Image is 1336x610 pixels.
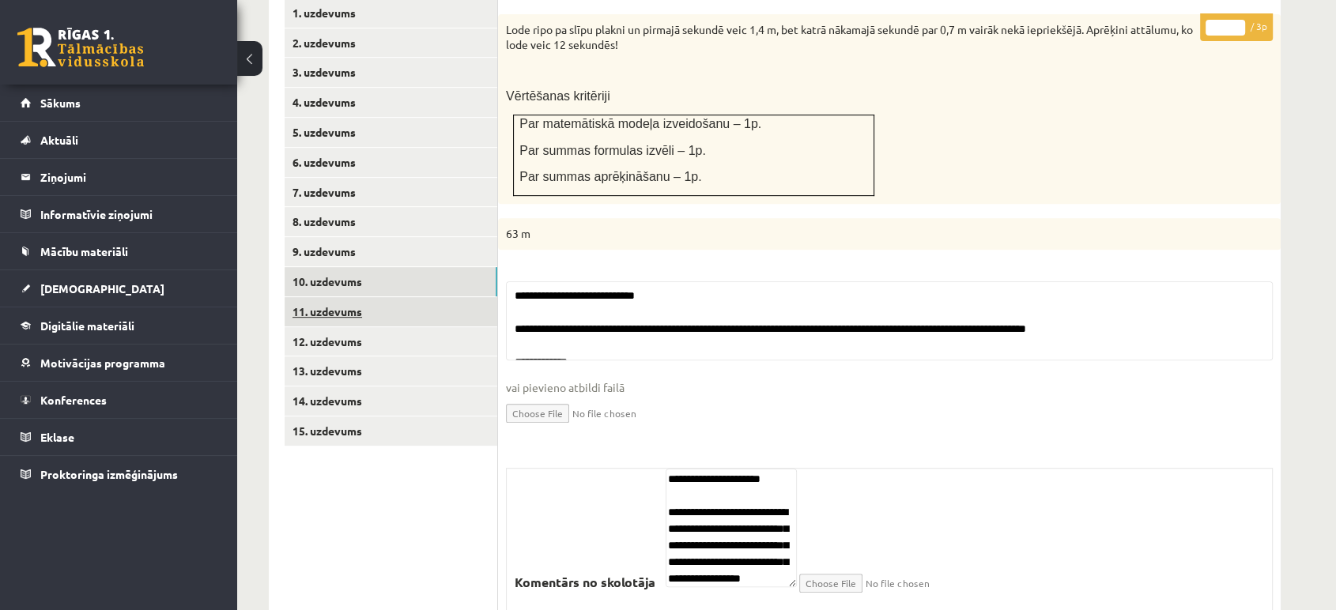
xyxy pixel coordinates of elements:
a: 14. uzdevums [285,386,497,416]
p: Lode ripo pa slīpu plakni un pirmajā sekundē veic 1,4 m, bet katrā nākamajā sekundē par 0,7 m vai... [506,22,1194,53]
a: 8. uzdevums [285,207,497,236]
span: vai pievieno atbildi failā [506,379,1273,396]
a: 6. uzdevums [285,148,497,177]
legend: Informatīvie ziņojumi [40,196,217,232]
a: Proktoringa izmēģinājums [21,456,217,492]
span: Par summas formulas izvēli – 1p. [519,144,706,157]
p: 63 m [498,218,1281,250]
a: Aktuāli [21,122,217,158]
a: Rīgas 1. Tālmācības vidusskola [17,28,144,67]
a: [DEMOGRAPHIC_DATA] [21,270,217,307]
a: Sākums [21,85,217,121]
a: 10. uzdevums [285,267,497,296]
a: Motivācijas programma [21,345,217,381]
span: Par matemātiskā modeļa izveidošanu – 1p. [519,117,761,130]
span: Digitālie materiāli [40,318,134,333]
a: 12. uzdevums [285,327,497,356]
legend: Ziņojumi [40,159,217,195]
a: Mācību materiāli [21,233,217,269]
span: Aktuāli [40,133,78,147]
span: Motivācijas programma [40,356,165,370]
a: Eklase [21,419,217,455]
span: Mācību materiāli [40,244,128,258]
span: Sākums [40,96,81,110]
span: Vērtēšanas kritēriji [506,89,610,103]
a: Ziņojumi [21,159,217,195]
a: 15. uzdevums [285,416,497,446]
span: Eklase [40,430,74,444]
span: Par summas aprēķināšanu – 1p. [519,170,701,183]
a: 7. uzdevums [285,178,497,207]
span: Konferences [40,393,107,407]
a: Konferences [21,382,217,418]
a: 4. uzdevums [285,88,497,117]
span: Proktoringa izmēģinājums [40,467,178,481]
a: 3. uzdevums [285,58,497,87]
a: Informatīvie ziņojumi [21,196,217,232]
label: Komentārs no skolotāja [507,565,663,600]
a: 11. uzdevums [285,297,497,326]
a: 2. uzdevums [285,28,497,58]
a: 13. uzdevums [285,356,497,386]
a: Digitālie materiāli [21,307,217,344]
p: / 3p [1200,13,1273,41]
a: 5. uzdevums [285,118,497,147]
a: 9. uzdevums [285,237,497,266]
span: [DEMOGRAPHIC_DATA] [40,281,164,296]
